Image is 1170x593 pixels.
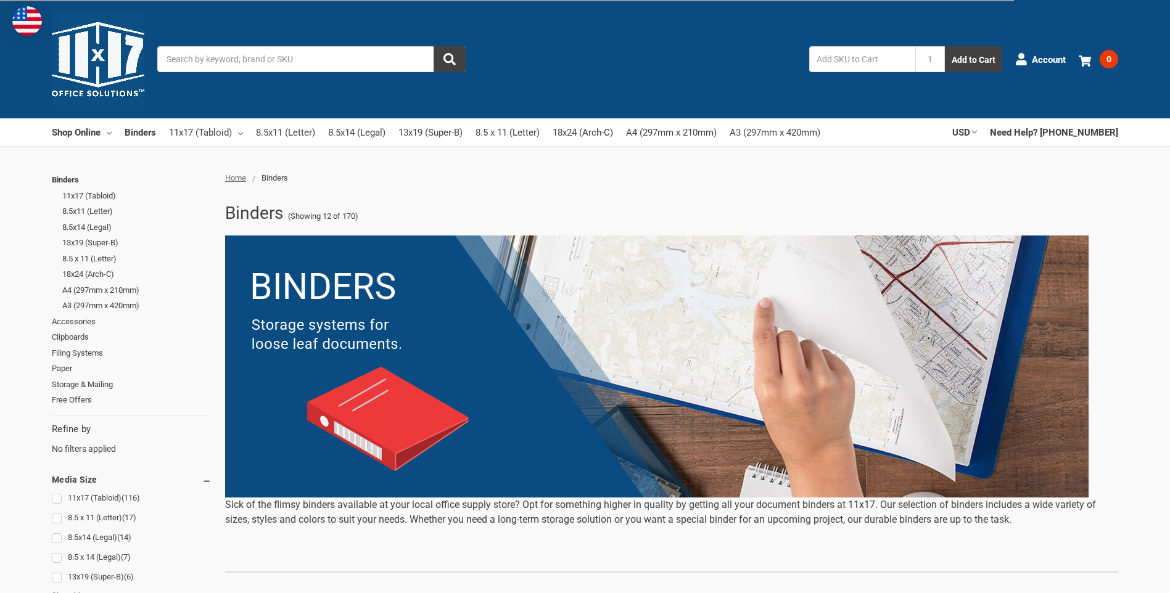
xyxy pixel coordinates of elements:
[62,251,212,267] a: 8.5 x 11 (Letter)
[225,235,1089,497] img: binders-2-.png
[52,490,212,507] a: 11x17 (Tabloid)
[157,46,466,72] input: Search by keyword, brand or SKU
[52,422,212,456] div: No filters applied
[62,298,212,314] a: A3 (297mm x 420mm)
[52,472,212,487] h5: Media Size
[52,314,212,330] a: Accessories
[121,552,131,562] span: (7)
[52,510,212,526] a: 8.5 x 11 (Letter)
[52,329,212,345] a: Clipboards
[62,188,212,204] a: 11x17 (Tabloid)
[225,197,284,229] h1: Binders
[52,361,212,377] a: Paper
[476,119,540,146] a: 8.5 x 11 (Letter)
[288,210,358,223] span: (Showing 12 of 170)
[117,533,131,542] span: (14)
[945,46,1002,72] button: Add to Cart
[122,493,140,502] span: (116)
[52,13,144,105] img: 11x17.com
[12,6,42,36] img: duty and tax information for United States
[730,119,820,146] a: A3 (297mm x 420mm)
[1032,52,1066,67] span: Account
[225,173,246,182] a: Home
[122,513,136,522] span: (17)
[398,119,463,146] a: 13x19 (Super-B)
[262,173,288,182] span: Binders
[1015,43,1066,75] a: Account
[52,549,212,566] a: 8.5 x 14 (Legal)
[52,392,212,408] a: Free Offers
[809,46,915,72] input: Add SKU to Cart
[1079,43,1118,75] a: 0
[952,118,977,145] a: USD
[553,119,613,146] a: 18x24 (Arch-C)
[62,203,212,219] a: 8.5x11 (Letter)
[52,345,212,361] a: Filing Systems
[125,118,156,145] a: Binders
[52,530,212,546] a: 8.5x14 (Legal)
[225,499,1096,525] span: Sick of the flimsy binders available at your local office supply store? Opt for something higher ...
[626,119,717,146] a: A4 (297mm x 210mm)
[62,219,212,235] a: 8.5x14 (Legal)
[1100,50,1118,68] span: 0
[52,422,212,436] h5: Refine by
[52,377,212,393] a: Storage & Mailing
[328,119,385,146] a: 8.5x14 (Legal)
[124,572,134,581] span: (6)
[62,266,212,282] a: 18x24 (Arch-C)
[990,118,1118,145] a: Need Help? [PHONE_NUMBER]
[256,119,315,146] a: 8.5x11 (Letter)
[169,119,243,146] a: 11x17 (Tabloid)
[62,282,212,298] a: A4 (297mm x 210mm)
[62,235,212,251] a: 13x19 (Super-B)
[52,118,112,145] a: Shop Online
[52,569,212,586] a: 13x19 (Super-B)
[52,172,212,188] a: Binders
